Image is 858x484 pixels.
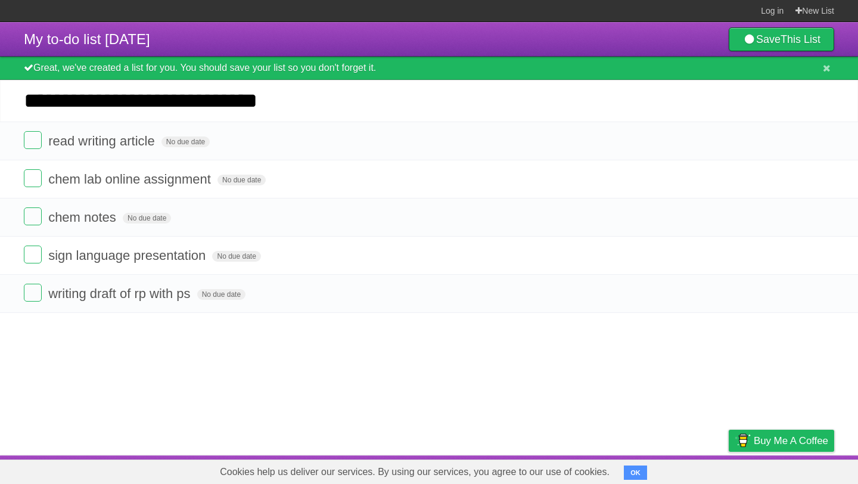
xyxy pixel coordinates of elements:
label: Done [24,246,42,263]
span: read writing article [48,134,158,148]
a: About [570,458,595,481]
span: chem notes [48,210,119,225]
a: Terms [673,458,699,481]
span: No due date [123,213,171,224]
a: Buy me a coffee [729,430,834,452]
span: No due date [197,289,245,300]
span: writing draft of rp with ps [48,286,193,301]
label: Done [24,131,42,149]
span: No due date [161,136,210,147]
span: No due date [212,251,260,262]
span: No due date [217,175,266,185]
label: Done [24,207,42,225]
b: This List [781,33,820,45]
label: Done [24,169,42,187]
span: Buy me a coffee [754,430,828,451]
a: Developers [610,458,658,481]
img: Buy me a coffee [735,430,751,451]
span: sign language presentation [48,248,209,263]
label: Done [24,284,42,302]
a: Privacy [713,458,744,481]
span: chem lab online assignment [48,172,214,187]
span: Cookies help us deliver our services. By using our services, you agree to our use of cookies. [208,460,621,484]
button: OK [624,466,647,480]
a: SaveThis List [729,27,834,51]
a: Suggest a feature [759,458,834,481]
span: My to-do list [DATE] [24,31,150,47]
